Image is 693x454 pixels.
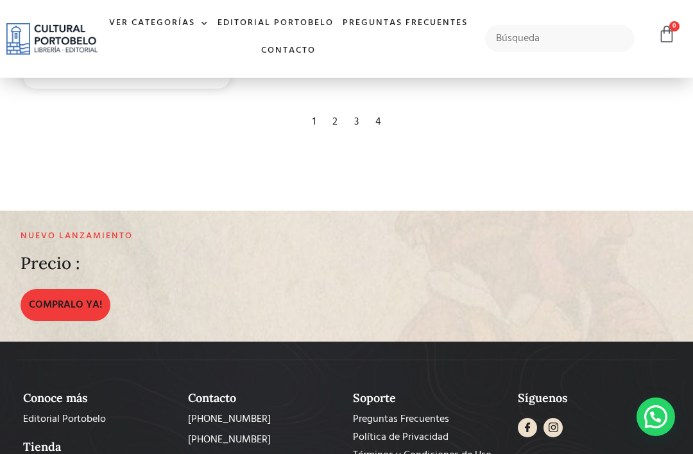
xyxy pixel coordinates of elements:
[188,412,271,427] span: [PHONE_NUMBER]
[188,391,340,405] h2: Contacto
[23,440,175,454] h2: Tienda
[353,430,449,445] span: Política de Privacidad
[213,10,338,37] a: Editorial Portobelo
[23,412,175,427] a: Editorial Portobelo
[485,25,635,52] input: Búsqueda
[21,231,450,242] h2: Nuevo lanzamiento
[353,391,505,405] h2: Soporte
[348,108,365,136] div: 3
[518,391,670,405] h2: Síguenos
[21,289,110,321] a: COMPRALO YA!
[21,254,80,273] h2: Precio :
[353,412,505,427] a: Preguntas Frecuentes
[23,391,175,405] h2: Conoce más
[353,412,449,427] span: Preguntas Frecuentes
[188,432,340,448] a: [PHONE_NUMBER]
[188,432,271,448] span: [PHONE_NUMBER]
[257,37,320,65] a: Contacto
[23,412,106,427] span: Editorial Portobelo
[306,108,322,136] div: 1
[105,10,213,37] a: Ver Categorías
[369,108,388,136] div: 4
[669,21,680,31] span: 0
[29,297,102,313] span: COMPRALO YA!
[326,108,344,136] div: 2
[338,10,472,37] a: Preguntas frecuentes
[188,412,340,427] a: [PHONE_NUMBER]
[353,430,505,445] a: Política de Privacidad
[658,25,676,44] a: 0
